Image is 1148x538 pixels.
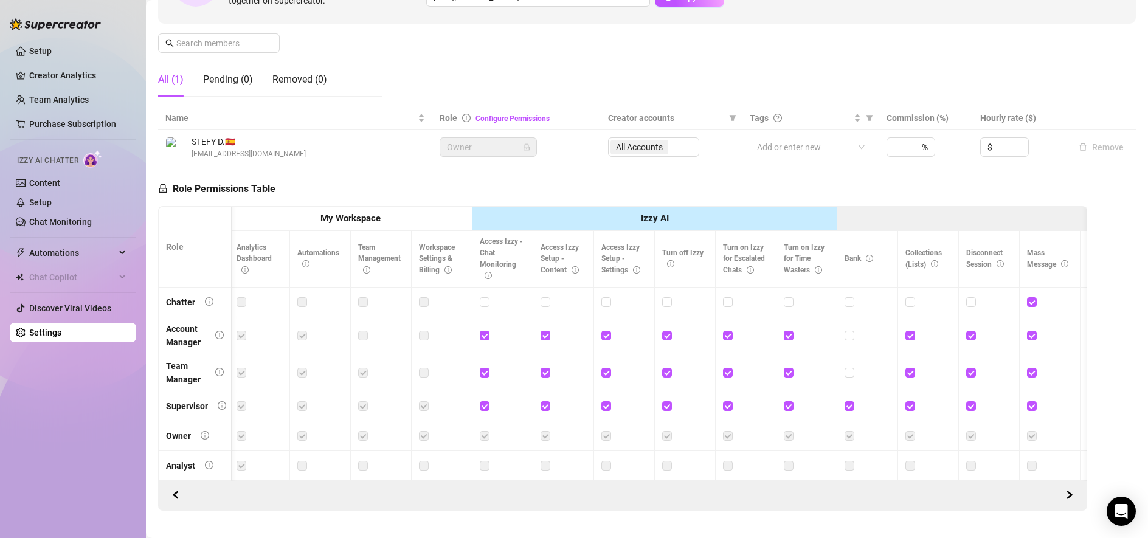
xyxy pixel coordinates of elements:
span: info-circle [633,266,640,274]
span: right [1065,491,1074,499]
a: Purchase Subscription [29,119,116,129]
a: Settings [29,328,61,337]
div: Supervisor [166,399,208,413]
span: STEFY D. 🇪🇸 [192,135,306,148]
span: left [171,491,180,499]
a: Configure Permissions [475,114,550,123]
input: Search members [176,36,263,50]
span: Name [165,111,415,125]
h5: Role Permissions Table [158,182,275,196]
div: Owner [166,429,191,443]
span: question-circle [773,114,782,122]
span: Creator accounts [608,111,724,125]
th: Role [159,207,232,288]
span: info-circle [215,368,224,376]
span: info-circle [866,255,873,262]
button: Remove [1074,140,1129,154]
button: Scroll Backward [1060,486,1079,505]
span: info-circle [667,260,674,267]
span: info-circle [241,266,249,274]
span: Access Izzy Setup - Settings [601,243,640,275]
th: Commission (%) [879,106,973,130]
span: info-circle [215,331,224,339]
span: info-circle [302,260,309,267]
img: AI Chatter [83,150,102,168]
span: lock [158,184,168,193]
span: info-circle [201,431,209,440]
a: Team Analytics [29,95,89,105]
span: filter [727,109,739,127]
span: info-circle [747,266,754,274]
button: Scroll Forward [166,486,185,505]
span: Turn on Izzy for Time Wasters [784,243,825,275]
span: Role [440,113,457,123]
span: Access Izzy - Chat Monitoring [480,237,523,280]
span: Disconnect Session [966,249,1004,269]
a: Chat Monitoring [29,217,92,227]
span: info-circle [205,297,213,306]
div: All (1) [158,72,184,87]
span: Collections (Lists) [905,249,942,269]
th: Name [158,106,432,130]
span: Bank [845,254,873,263]
div: Pending (0) [203,72,253,87]
span: Izzy AI Chatter [17,155,78,167]
span: Tags [750,111,769,125]
span: info-circle [218,401,226,410]
span: Automations [29,243,116,263]
span: info-circle [485,272,492,279]
a: Creator Analytics [29,66,126,85]
a: Setup [29,46,52,56]
strong: My Workspace [320,213,381,224]
span: info-circle [997,260,1004,267]
span: Owner [447,138,530,156]
span: info-circle [205,461,213,469]
span: info-circle [363,266,370,274]
div: Account Manager [166,322,206,349]
a: Setup [29,198,52,207]
span: Team Management [358,243,401,275]
div: Team Manager [166,359,206,386]
a: Discover Viral Videos [29,303,111,313]
span: info-circle [815,266,822,274]
img: STEFY DVA [166,137,186,157]
span: Workspace Settings & Billing [419,243,455,275]
span: info-circle [1061,260,1068,267]
div: Open Intercom Messenger [1107,497,1136,526]
span: info-circle [572,266,579,274]
span: info-circle [462,114,471,122]
span: filter [863,109,876,127]
span: [EMAIL_ADDRESS][DOMAIN_NAME] [192,148,306,160]
span: Analytics Dashboard [237,243,272,275]
div: Analyst [166,459,195,472]
span: thunderbolt [16,248,26,258]
span: filter [729,114,736,122]
span: lock [523,143,530,151]
span: Mass Message [1027,249,1068,269]
a: Content [29,178,60,188]
span: Access Izzy Setup - Content [541,243,579,275]
span: Turn off Izzy [662,249,704,269]
span: info-circle [444,266,452,274]
span: info-circle [931,260,938,267]
span: filter [866,114,873,122]
strong: Izzy AI [641,213,669,224]
span: Turn on Izzy for Escalated Chats [723,243,765,275]
img: logo-BBDzfeDw.svg [10,18,101,30]
span: search [165,39,174,47]
span: Chat Copilot [29,267,116,287]
th: Hourly rate ($) [973,106,1067,130]
div: Removed (0) [272,72,327,87]
div: Chatter [166,295,195,309]
span: Automations [297,249,339,269]
img: Chat Copilot [16,273,24,281]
